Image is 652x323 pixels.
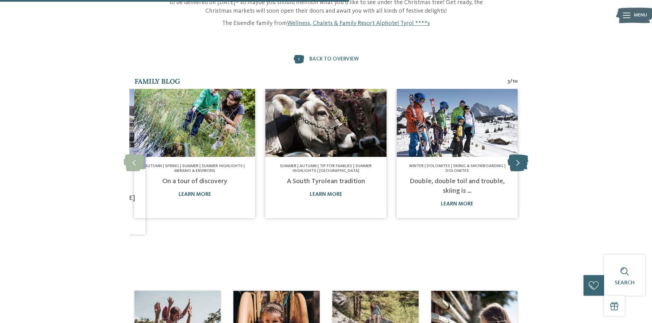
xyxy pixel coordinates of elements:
a: learn more [310,192,342,197]
span: 10 [512,78,518,85]
a: Double, double toil and trouble, skiing is … [410,178,505,194]
span: Winter | Dolomites | Skiing & snowboarding | Dolomites [409,164,506,173]
a: back to overview [294,55,359,64]
a: Wellness, Chalets & Family Resort Alphotel Tyrol ****s [287,20,430,26]
a: On a tour of discovery [162,178,227,185]
img: Advent magic at Christmas markets [397,89,517,157]
a: A South Tyrolean tradition [287,178,365,185]
span: Summer | Autumn | Tip for families | Summer highlights | [GEOGRAPHIC_DATA] [280,164,372,173]
a: learn more [441,201,473,207]
span: Search [615,280,635,286]
img: Advent magic at Christmas markets [266,89,386,157]
img: Advent magic at Christmas markets [134,89,255,157]
span: 3 [508,78,510,85]
a: learn more [179,192,211,197]
span: back to overview [309,56,359,63]
span: / [510,78,512,85]
span: Autumn | Spring | Summer | Summer highlights | Merano & Environs [145,164,245,173]
p: The Eisendle family from [164,19,489,28]
span: Family Blog [135,77,180,85]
